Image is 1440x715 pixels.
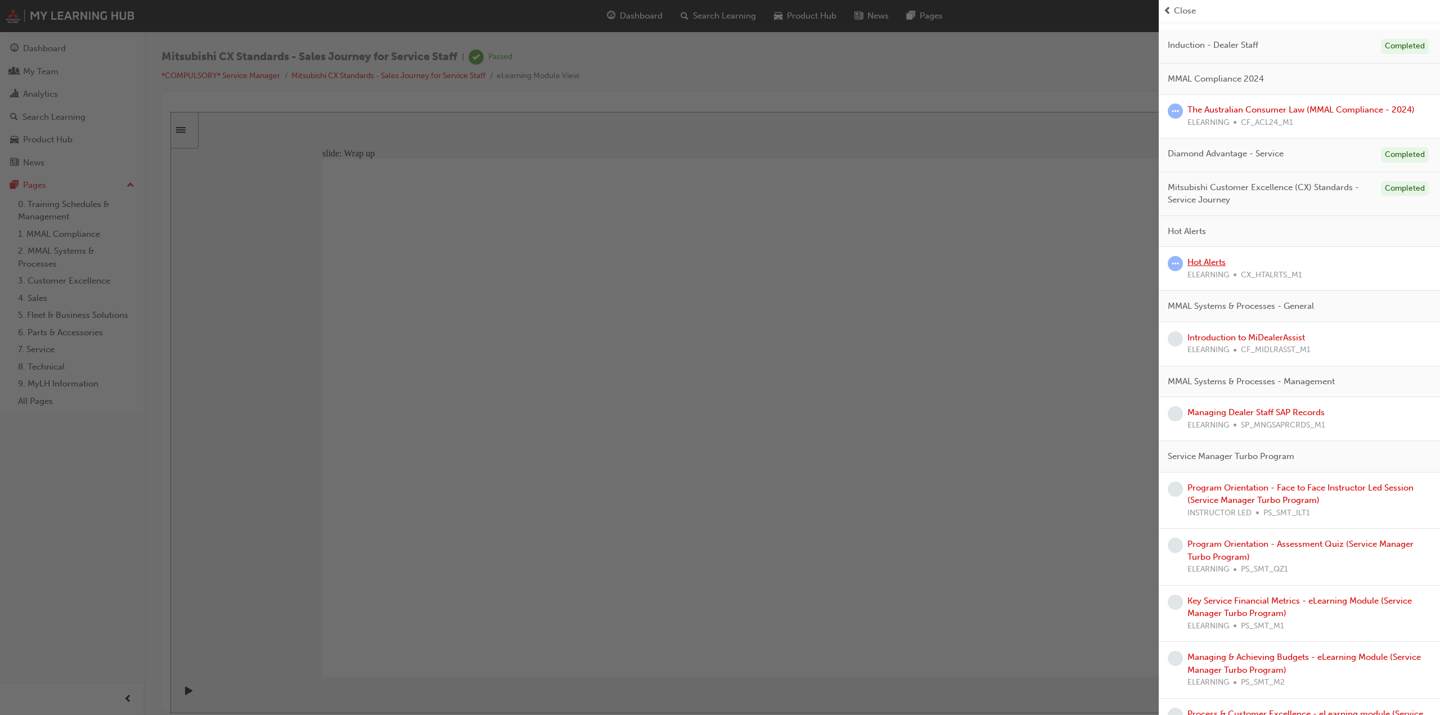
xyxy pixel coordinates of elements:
[1381,181,1429,196] div: Completed
[1187,419,1229,432] span: ELEARNING
[1187,507,1252,520] span: INSTRUCTOR LED
[1220,575,1238,589] button: settings
[1187,332,1305,343] a: Introduction to MiDealerAssist
[1168,375,1335,388] span: MMAL Systems & Processes - Management
[1102,12,1176,25] button: Navigation Tips
[1168,538,1183,553] span: learningRecordVerb_NONE-icon
[1113,15,1164,23] span: Navigation Tips
[1186,15,1221,23] span: Disclaimer
[1198,574,1216,587] button: volume
[1168,225,1206,238] span: Hot Alerts
[1187,105,1415,115] a: The Australian Consumer Law (MMAL Compliance - 2024)
[1187,563,1229,576] span: ELEARNING
[1187,407,1325,417] a: Managing Dealer Staff SAP Records
[1187,344,1229,357] span: ELEARNING
[1168,39,1258,52] span: Induction - Dealer Staff
[1263,507,1310,520] span: PS_SMT_ILT1
[1163,5,1435,17] button: prev-iconClose
[1028,15,1090,23] span: Audio Preferences
[1241,620,1284,633] span: PS_SMT_M1
[1187,257,1226,267] a: Hot Alerts
[1187,269,1229,282] span: ELEARNING
[1168,104,1183,119] span: learningRecordVerb_ATTEMPT-icon
[1187,676,1229,689] span: ELEARNING
[1176,12,1231,25] button: Disclaimer
[1168,651,1183,666] span: learningRecordVerb_NONE-icon
[1168,406,1183,421] span: learningRecordVerb_NONE-icon
[6,565,25,601] div: playback controls
[1192,565,1237,601] div: misc controls
[1241,419,1325,432] span: SP_MNGSAPRCRDS_M1
[1187,620,1229,633] span: ELEARNING
[1187,596,1412,619] a: Key Service Financial Metrics - eLearning Module (Service Manager Turbo Program)
[1168,450,1294,463] span: Service Manager Turbo Program
[1241,344,1311,357] span: CF_MIDLRASST_M1
[1168,300,1314,313] span: MMAL Systems & Processes - General
[1241,676,1285,689] span: PS_SMT_M2
[6,574,25,593] button: play/pause
[1168,482,1183,497] span: learningRecordVerb_NONE-icon
[1168,331,1183,347] span: learningRecordVerb_NONE-icon
[1174,5,1196,17] span: Close
[1015,12,1102,25] button: Audio Preferences
[1381,39,1429,54] div: Completed
[1187,483,1414,506] a: Program Orientation - Face to Face Instructor Led Session (Service Manager Turbo Program)
[1168,73,1264,86] span: MMAL Compliance 2024
[1187,539,1414,562] a: Program Orientation - Assessment Quiz (Service Manager Turbo Program)
[1168,181,1372,206] span: Mitsubishi Customer Excellence (CX) Standards - Service Journey
[1241,116,1293,129] span: CF_ACL24_M1
[1168,147,1284,160] span: Diamond Advantage - Service
[1187,652,1421,675] a: Managing & Achieving Budgets - eLearning Module (Service Manager Turbo Program)
[1168,595,1183,610] span: learningRecordVerb_NONE-icon
[1241,269,1302,282] span: CX_HTALRTS_M1
[1220,589,1241,619] label: Zoom to fit
[1168,256,1183,271] span: learningRecordVerb_ATTEMPT-icon
[1199,588,1271,597] input: volume
[1187,116,1229,129] span: ELEARNING
[1241,563,1288,576] span: PS_SMT_QZ1
[1163,5,1172,17] span: prev-icon
[1381,147,1429,163] div: Completed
